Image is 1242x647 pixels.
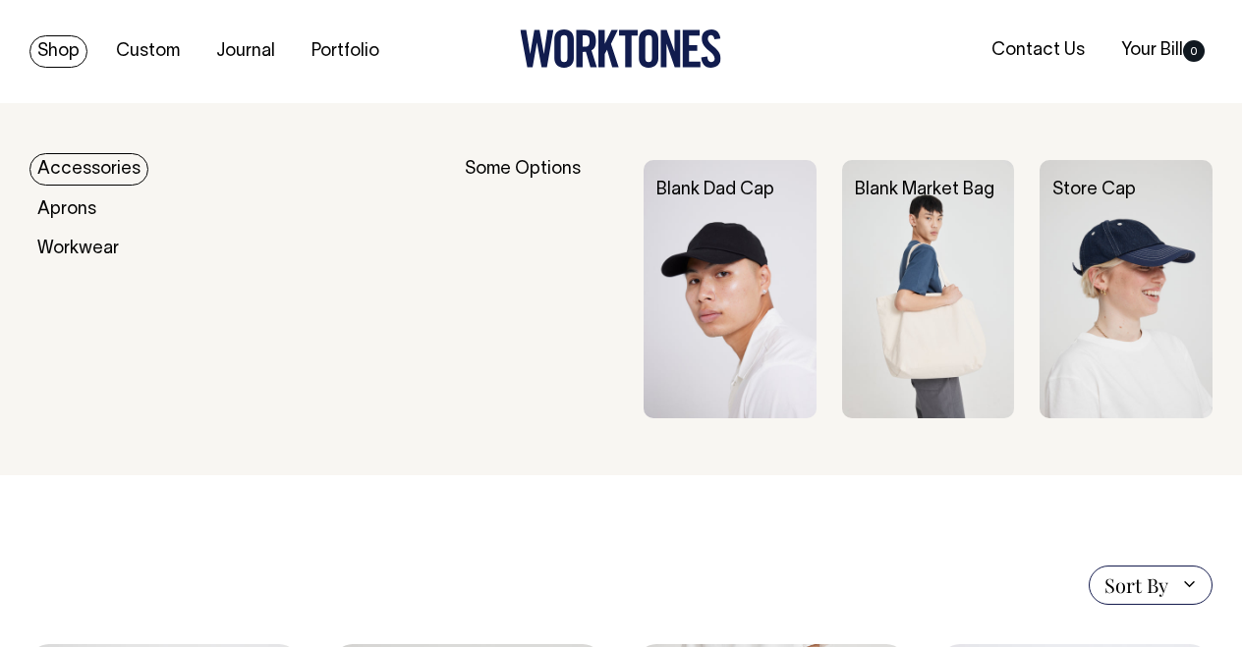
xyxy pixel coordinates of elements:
[304,35,387,68] a: Portfolio
[1052,182,1136,198] a: Store Cap
[984,34,1093,67] a: Contact Us
[29,193,104,226] a: Aprons
[29,233,127,265] a: Workwear
[842,160,1015,418] img: Blank Market Bag
[644,160,817,418] img: Blank Dad Cap
[29,35,87,68] a: Shop
[208,35,283,68] a: Journal
[465,160,619,418] div: Some Options
[1113,34,1213,67] a: Your Bill0
[656,182,774,198] a: Blank Dad Cap
[1104,573,1168,597] span: Sort By
[29,153,148,186] a: Accessories
[1183,40,1205,62] span: 0
[108,35,188,68] a: Custom
[855,182,994,198] a: Blank Market Bag
[1040,160,1213,418] img: Store Cap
